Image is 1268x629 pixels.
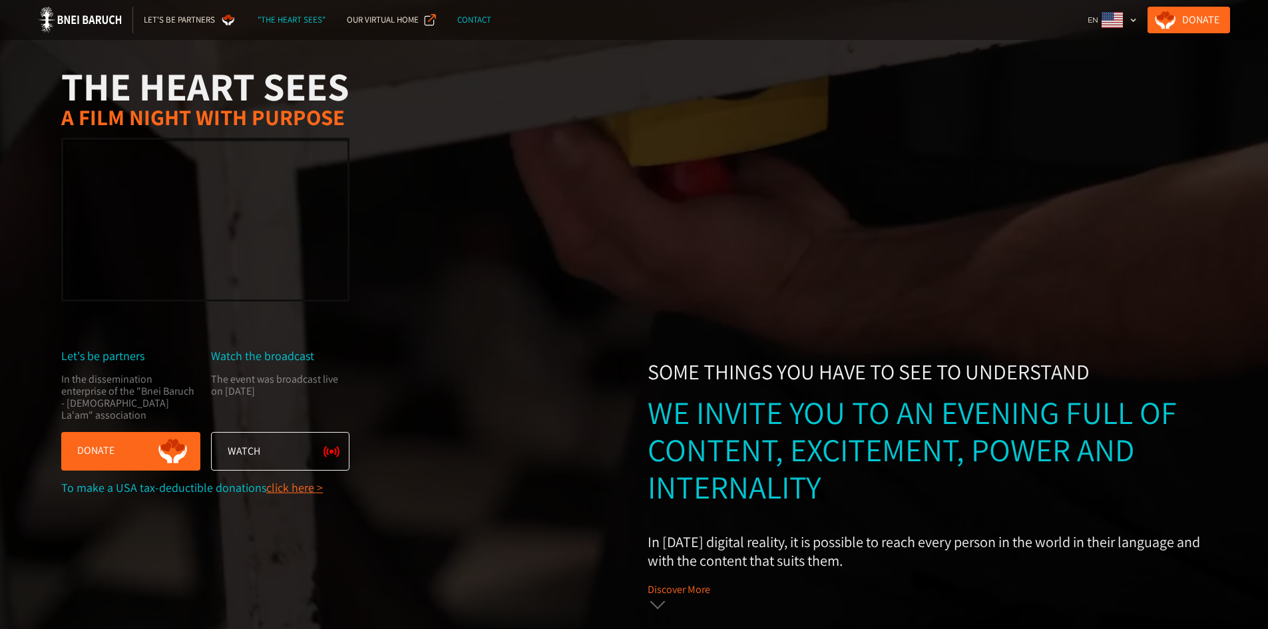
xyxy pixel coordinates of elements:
a: Discover More [648,580,1207,619]
div: Some things you have to see to understand [648,359,1207,383]
a: Donate [1148,7,1230,33]
div: Let's Be Partners [144,13,215,27]
div: In the dissemination enterprise of the "Bnei Baruch - [DEMOGRAPHIC_DATA] La'am" association [61,373,199,421]
a: Let's Be Partners [133,7,247,33]
a: Donate [61,432,200,471]
div: EN [1082,7,1142,33]
a: Watch [211,432,350,471]
div: Discover More [648,583,710,596]
div: EN [1088,13,1098,27]
div: The event was broadcast live on [DATE] [211,373,349,421]
a: click here > [266,480,323,495]
div: Watch the broadcast [211,349,350,363]
h2: A Film Night With Purpose [61,106,349,128]
div: Our Virtual Home [347,13,419,27]
div: To make a USA tax-deductible donations [61,481,349,495]
div: We invite you to an evening full of content, excitement, power and internality [648,394,1207,506]
a: Contact [447,7,502,33]
iframe: YouTube video player [63,140,347,300]
p: In [DATE] digital reality, it is possible to reach every person in the world in their language an... [648,532,1207,570]
a: "The Heart Sees" [247,7,336,33]
h1: THE HEART SEES [61,67,349,106]
a: Our Virtual Home [336,7,447,33]
div: "The Heart Sees" [258,13,325,27]
div: Let's be partners [61,349,200,363]
div: Contact [457,13,491,27]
